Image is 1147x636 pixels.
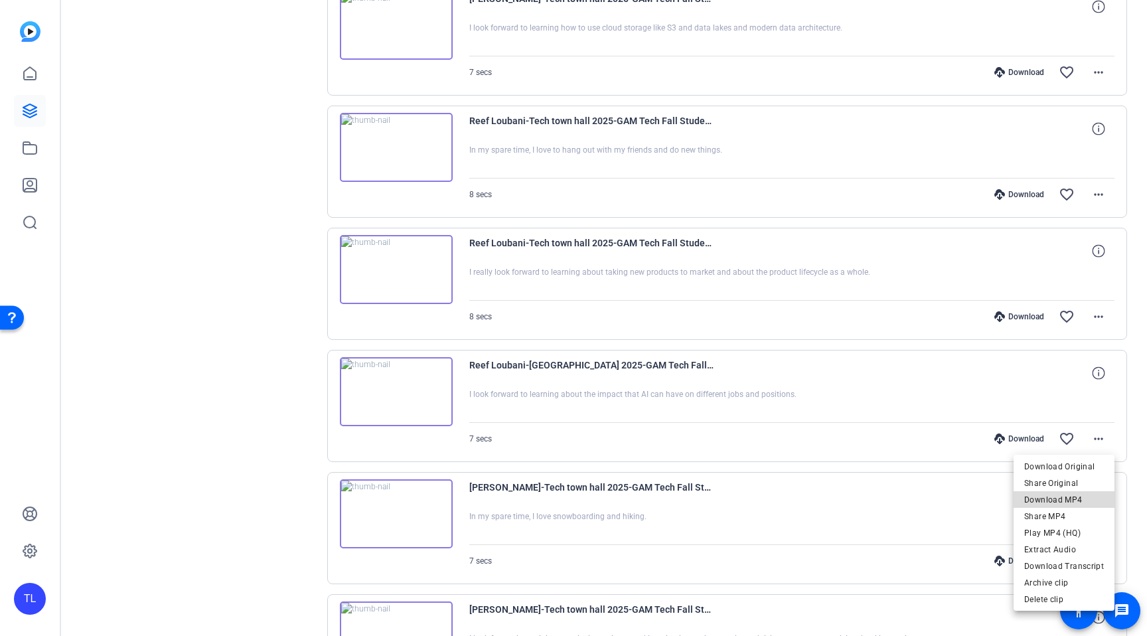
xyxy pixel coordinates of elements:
[1024,475,1104,491] span: Share Original
[1024,575,1104,591] span: Archive clip
[1024,459,1104,475] span: Download Original
[1024,509,1104,524] span: Share MP4
[1024,492,1104,508] span: Download MP4
[1024,525,1104,541] span: Play MP4 (HQ)
[1024,558,1104,574] span: Download Transcript
[1024,542,1104,558] span: Extract Audio
[1024,592,1104,607] span: Delete clip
